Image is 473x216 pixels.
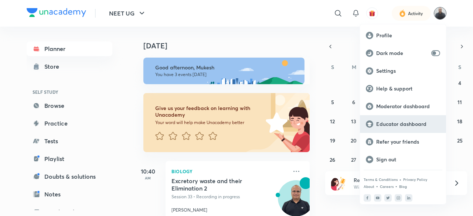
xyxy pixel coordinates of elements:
[399,176,402,183] div: •
[376,138,440,145] p: Refer your friends
[376,103,440,110] p: Moderator dashboard
[376,32,440,39] p: Profile
[376,85,440,92] p: Help & support
[380,184,394,189] a: Careers
[376,183,378,189] div: •
[403,177,427,182] a: Privacy Policy
[376,156,440,163] p: Sign out
[376,68,440,74] p: Settings
[399,184,407,189] a: Blog
[360,62,446,80] a: Settings
[360,27,446,44] a: Profile
[360,80,446,97] a: Help & support
[360,133,446,151] a: Refer your friends
[376,121,440,127] p: Educator dashboard
[364,184,374,189] a: About
[376,50,428,56] p: Dark mode
[360,115,446,133] a: Educator dashboard
[395,183,398,189] div: •
[360,97,446,115] a: Moderator dashboard
[364,177,398,182] a: Terms & Conditions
